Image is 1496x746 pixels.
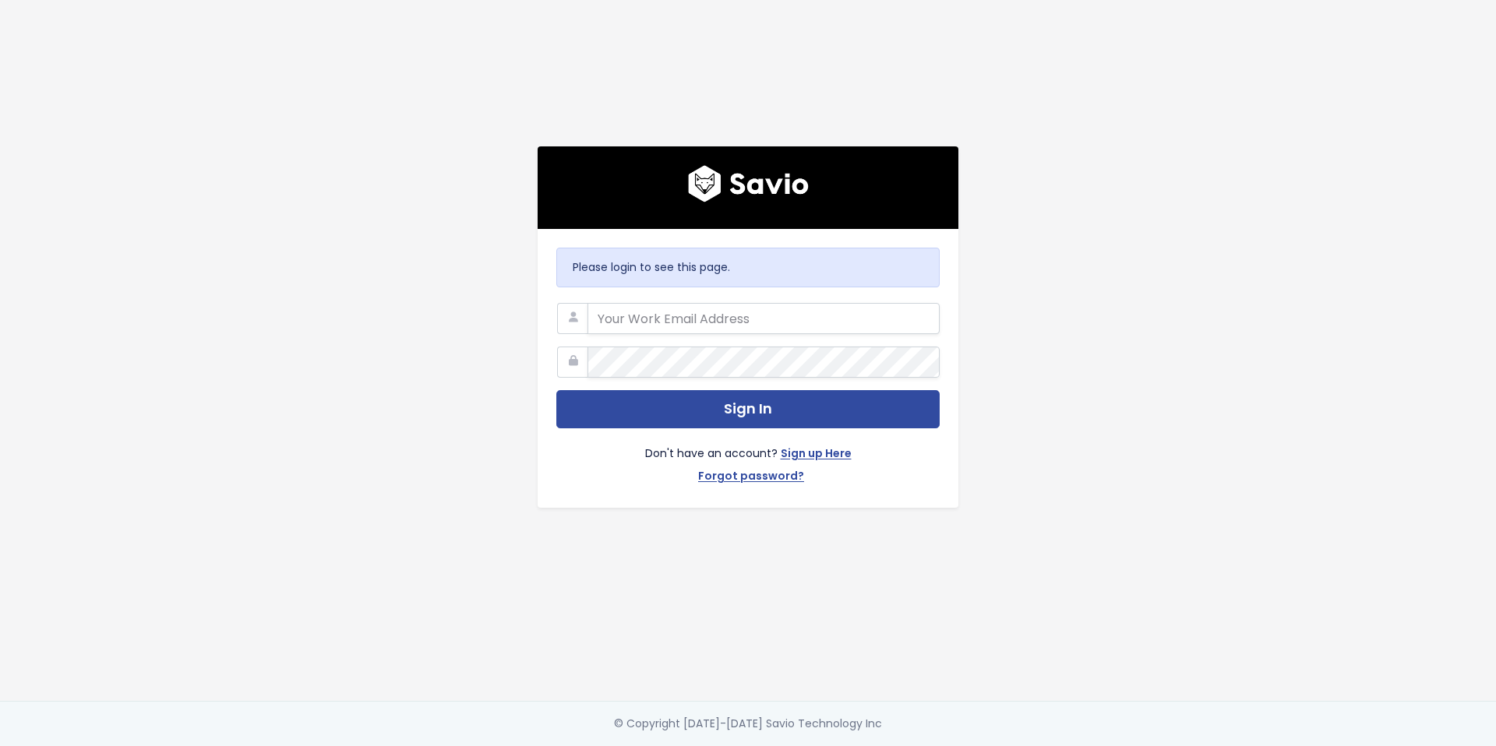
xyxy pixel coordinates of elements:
[614,714,882,734] div: © Copyright [DATE]-[DATE] Savio Technology Inc
[587,303,940,334] input: Your Work Email Address
[781,444,852,466] a: Sign up Here
[688,165,809,202] img: logo600x187.a314fd40982d.png
[573,258,923,277] p: Please login to see this page.
[556,390,940,428] button: Sign In
[556,428,940,489] div: Don't have an account?
[698,466,804,489] a: Forgot password?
